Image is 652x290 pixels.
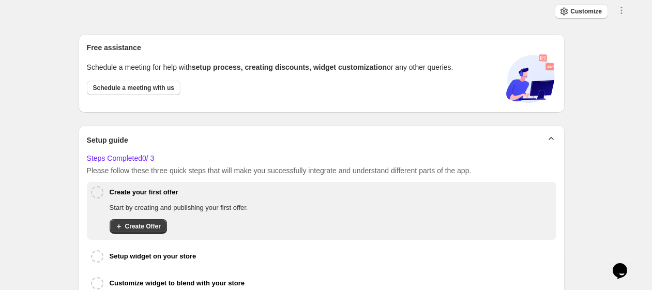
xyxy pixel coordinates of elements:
span: Setup guide [87,135,128,145]
p: Please follow these three quick steps that will make you successfully integrate and understand di... [87,165,557,176]
p: Start by creating and publishing your first offer. [110,203,551,213]
h6: Steps Completed 0 / 3 [87,153,557,163]
h6: Setup widget on your store [110,251,196,262]
button: Create Offer [110,219,167,234]
p: Schedule a meeting for help with or any other queries. [87,62,453,72]
button: Create your first offer [110,182,553,203]
span: Create Offer [125,222,161,231]
span: Free assistance [87,42,141,53]
span: Schedule a meeting with us [93,84,174,92]
button: Customize [555,4,608,19]
h6: Create your first offer [110,187,178,197]
button: Setup widget on your store [110,246,553,267]
span: setup process, creating discounts, widget customization [192,63,387,71]
h6: Customize widget to blend with your store [110,278,245,288]
iframe: chat widget [609,249,642,280]
span: Customize [570,7,602,16]
img: book-call-DYLe8nE5.svg [505,53,556,104]
a: Schedule a meeting with us [87,81,180,95]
